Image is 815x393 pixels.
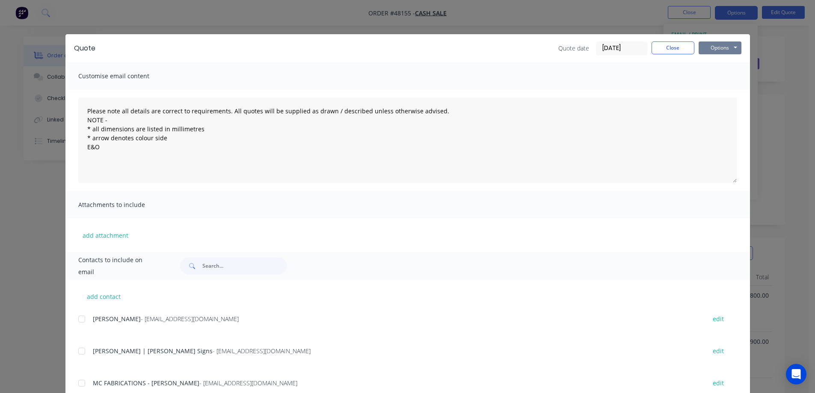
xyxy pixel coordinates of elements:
[558,44,589,53] span: Quote date
[708,313,729,325] button: edit
[652,41,694,54] button: Close
[78,254,159,278] span: Contacts to include on email
[93,379,199,387] span: MC FABRICATIONS - [PERSON_NAME]
[78,98,737,183] textarea: Please note all details are correct to requirements. All quotes will be supplied as drawn / descr...
[786,364,806,384] div: Open Intercom Messenger
[708,345,729,357] button: edit
[93,315,141,323] span: [PERSON_NAME]
[202,257,287,275] input: Search...
[74,43,95,53] div: Quote
[141,315,239,323] span: - [EMAIL_ADDRESS][DOMAIN_NAME]
[78,290,130,303] button: add contact
[708,377,729,389] button: edit
[78,70,172,82] span: Customise email content
[78,229,133,242] button: add attachment
[213,347,311,355] span: - [EMAIL_ADDRESS][DOMAIN_NAME]
[199,379,297,387] span: - [EMAIL_ADDRESS][DOMAIN_NAME]
[78,199,172,211] span: Attachments to include
[699,41,741,54] button: Options
[93,347,213,355] span: [PERSON_NAME] | [PERSON_NAME] Signs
